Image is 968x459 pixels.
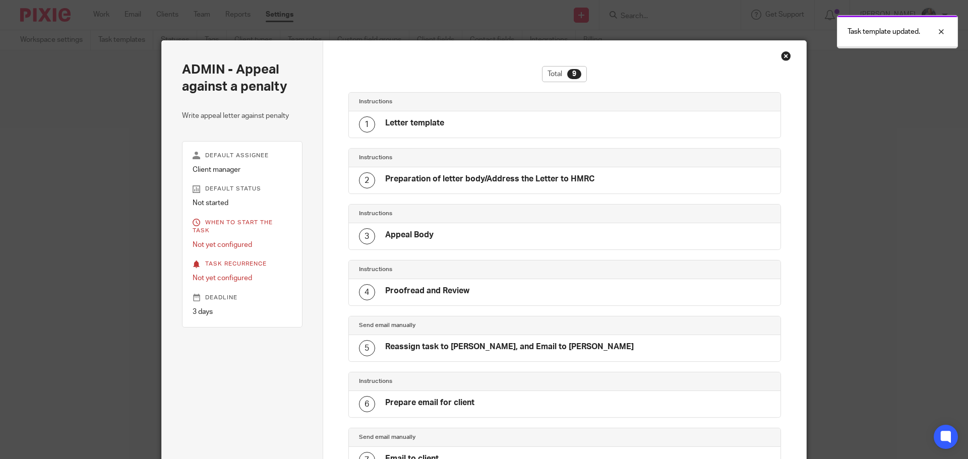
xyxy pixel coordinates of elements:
[567,69,581,79] div: 9
[193,219,292,235] p: When to start the task
[193,198,292,208] p: Not started
[542,66,587,82] div: Total
[193,260,292,268] p: Task recurrence
[359,98,565,106] h4: Instructions
[359,154,565,162] h4: Instructions
[359,340,375,356] div: 5
[193,273,292,283] p: Not yet configured
[182,61,302,96] h2: ADMIN - Appeal against a penalty
[385,342,634,352] h4: Reassign task to [PERSON_NAME], and Email to [PERSON_NAME]
[359,433,565,441] h4: Send email manually
[359,116,375,133] div: 1
[359,321,565,330] h4: Send email manually
[385,286,469,296] h4: Proofread and Review
[193,294,292,302] p: Deadline
[848,27,920,37] p: Task template updated.
[359,396,375,412] div: 6
[385,174,594,184] h4: Preparation of letter body/Address the Letter to HMRC
[781,51,791,61] div: Close this dialog window
[359,228,375,244] div: 3
[193,165,292,175] p: Client manager
[182,111,302,121] p: Write appeal letter against penalty
[359,266,565,274] h4: Instructions
[385,230,434,240] h4: Appeal Body
[359,284,375,300] div: 4
[385,398,474,408] h4: Prepare email for client
[193,240,292,250] p: Not yet configured
[193,185,292,193] p: Default status
[385,118,444,128] h4: Letter template
[359,172,375,188] div: 2
[193,152,292,160] p: Default assignee
[193,307,292,317] p: 3 days
[359,210,565,218] h4: Instructions
[359,377,565,385] h4: Instructions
